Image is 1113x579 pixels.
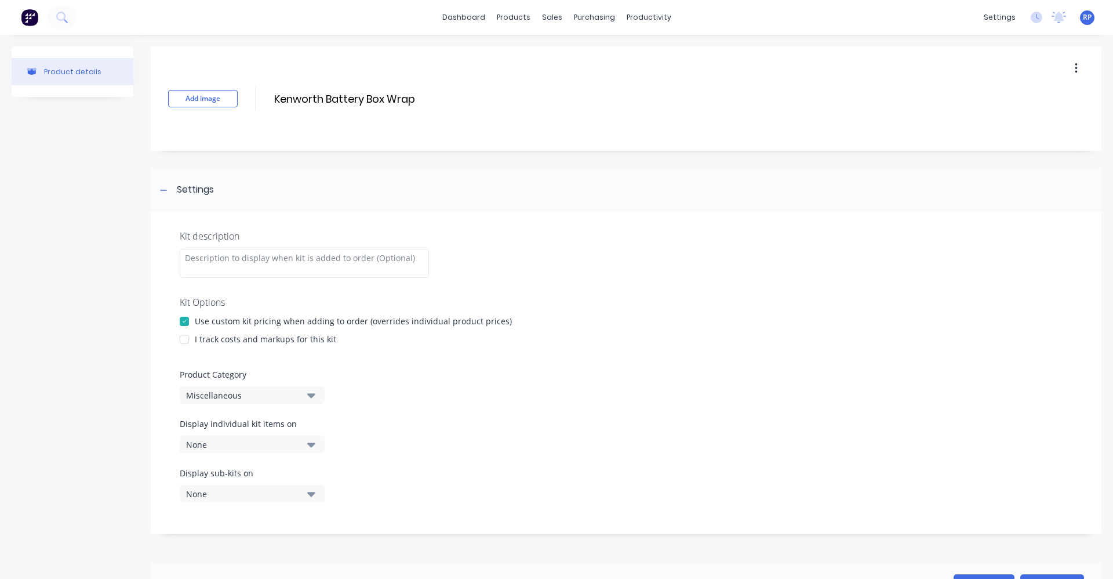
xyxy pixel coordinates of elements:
[180,467,325,479] label: Display sub-kits on
[273,91,478,107] input: Enter kit name
[180,295,1072,309] div: Kit Options
[437,9,491,26] a: dashboard
[1083,12,1092,23] span: RP
[568,9,621,26] div: purchasing
[180,368,1072,381] label: Product Category
[186,488,299,500] div: None
[186,389,299,401] div: Miscellaneous
[44,67,101,76] div: Product details
[180,418,325,430] label: Display individual kit items on
[180,386,325,404] button: Miscellaneous
[195,333,336,345] div: I track costs and markups for this kit
[168,90,238,107] button: Add image
[621,9,677,26] div: productivity
[21,9,38,26] img: Factory
[978,9,1021,26] div: settings
[186,439,299,451] div: None
[491,9,536,26] div: products
[12,58,133,85] button: Product details
[180,229,1072,243] div: Kit description
[195,315,512,327] div: Use custom kit pricing when adding to order (overrides individual product prices)
[177,183,214,197] div: Settings
[180,485,325,502] button: None
[536,9,568,26] div: sales
[180,436,325,453] button: None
